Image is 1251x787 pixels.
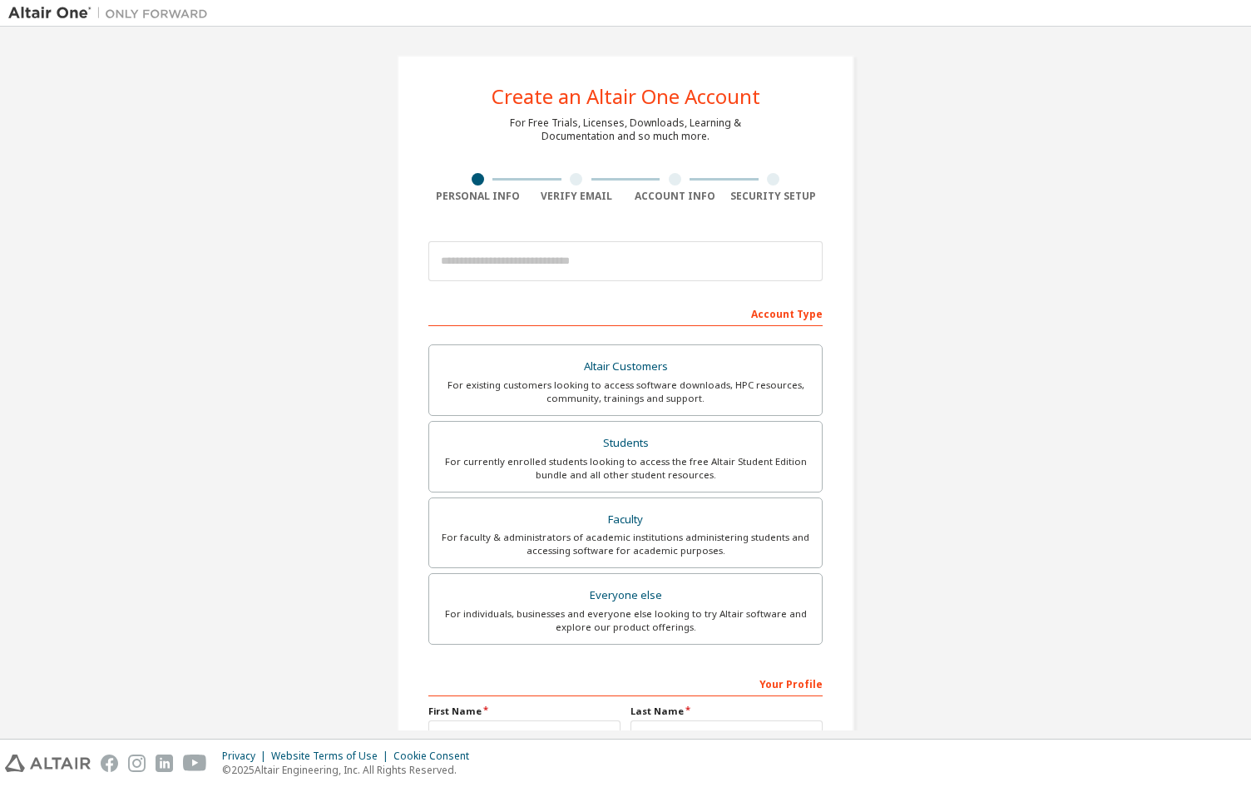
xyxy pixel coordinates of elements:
img: facebook.svg [101,755,118,772]
img: linkedin.svg [156,755,173,772]
div: Personal Info [428,190,527,203]
div: Faculty [439,508,812,532]
div: For currently enrolled students looking to access the free Altair Student Edition bundle and all ... [439,455,812,482]
div: Everyone else [439,584,812,607]
div: Your Profile [428,670,823,696]
img: Altair One [8,5,216,22]
div: Verify Email [527,190,626,203]
div: Website Terms of Use [271,750,393,763]
label: Last Name [630,705,823,718]
div: Altair Customers [439,355,812,379]
div: Account Info [625,190,724,203]
img: youtube.svg [183,755,207,772]
div: Create an Altair One Account [492,87,760,106]
p: © 2025 Altair Engineering, Inc. All Rights Reserved. [222,763,479,777]
div: Students [439,432,812,455]
div: For faculty & administrators of academic institutions administering students and accessing softwa... [439,531,812,557]
div: For existing customers looking to access software downloads, HPC resources, community, trainings ... [439,379,812,405]
div: For individuals, businesses and everyone else looking to try Altair software and explore our prod... [439,607,812,634]
label: First Name [428,705,621,718]
div: Account Type [428,299,823,326]
div: Privacy [222,750,271,763]
div: Security Setup [724,190,823,203]
img: instagram.svg [128,755,146,772]
div: For Free Trials, Licenses, Downloads, Learning & Documentation and so much more. [510,116,741,143]
div: Cookie Consent [393,750,479,763]
img: altair_logo.svg [5,755,91,772]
